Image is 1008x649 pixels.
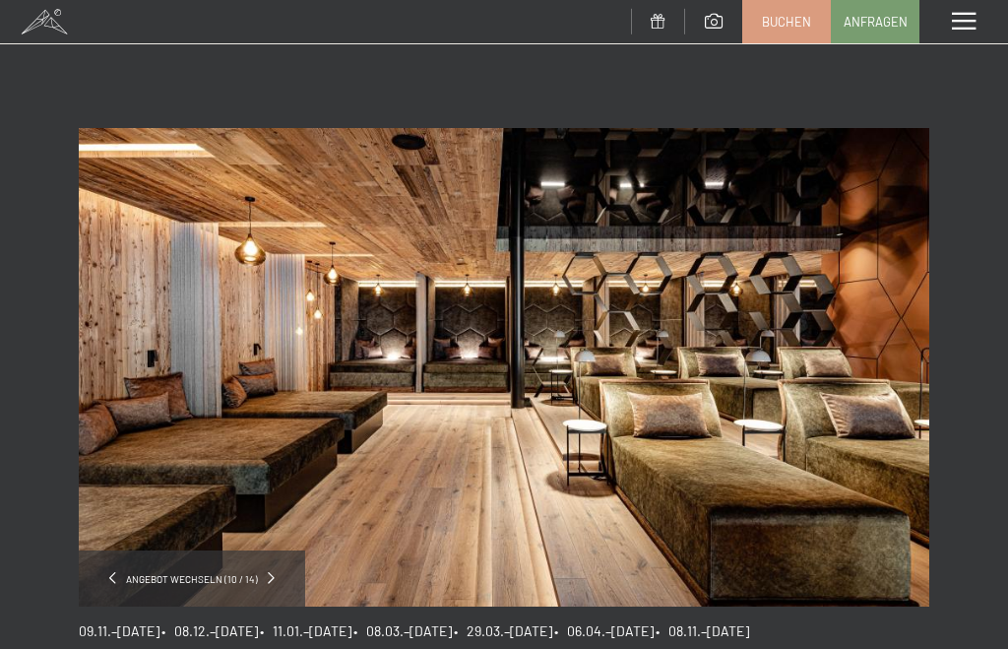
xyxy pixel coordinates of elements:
span: • 29.03.–[DATE] [454,622,552,639]
span: Angebot wechseln (10 / 14) [116,572,268,586]
span: • 08.03.–[DATE] [353,622,452,639]
a: Anfragen [832,1,918,42]
span: Anfragen [844,13,908,31]
span: • 11.01.–[DATE] [260,622,351,639]
span: Buchen [762,13,811,31]
span: • 08.12.–[DATE] [161,622,258,639]
a: Buchen [743,1,830,42]
img: Romantische Auszeit - 4=3 [79,128,929,607]
span: • 08.11.–[DATE] [656,622,749,639]
span: • 06.04.–[DATE] [554,622,654,639]
span: 09.11.–[DATE] [79,622,159,639]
